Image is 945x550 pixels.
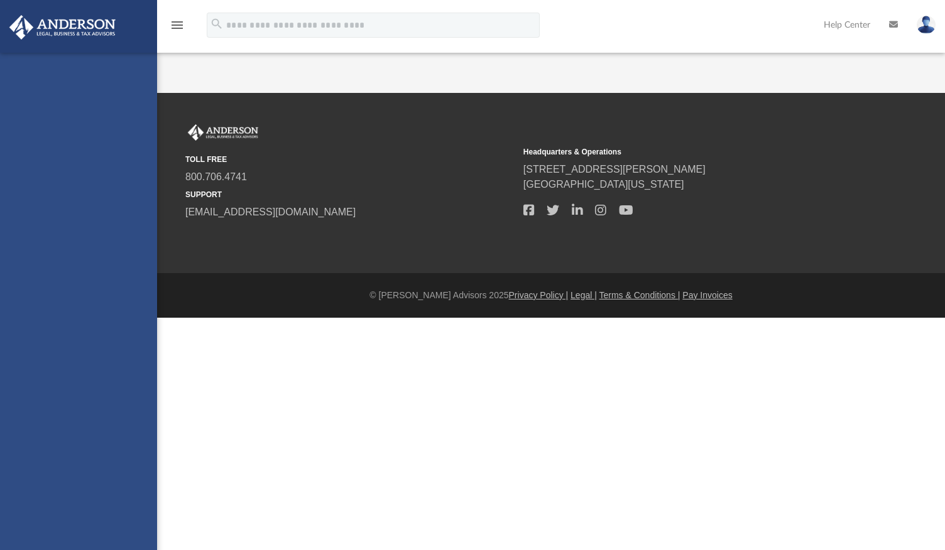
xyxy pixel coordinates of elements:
i: menu [170,18,185,33]
img: Anderson Advisors Platinum Portal [185,124,261,141]
img: Anderson Advisors Platinum Portal [6,15,119,40]
small: TOLL FREE [185,154,515,165]
a: [STREET_ADDRESS][PERSON_NAME] [523,164,706,175]
div: © [PERSON_NAME] Advisors 2025 [157,289,945,302]
img: User Pic [917,16,936,34]
a: [EMAIL_ADDRESS][DOMAIN_NAME] [185,207,356,217]
a: Legal | [571,290,597,300]
a: Privacy Policy | [509,290,569,300]
small: Headquarters & Operations [523,146,853,158]
a: Pay Invoices [682,290,732,300]
small: SUPPORT [185,189,515,200]
a: Terms & Conditions | [599,290,680,300]
i: search [210,17,224,31]
a: 800.706.4741 [185,171,247,182]
a: menu [170,24,185,33]
a: [GEOGRAPHIC_DATA][US_STATE] [523,179,684,190]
